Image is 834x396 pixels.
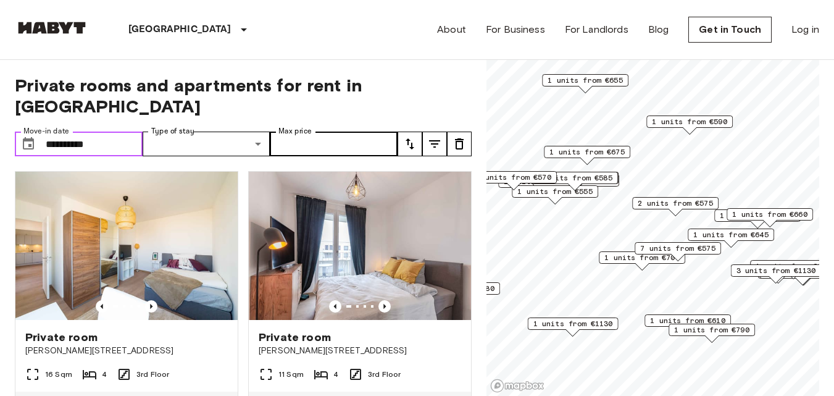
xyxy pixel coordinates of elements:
[604,252,680,263] span: 1 units from €700
[528,318,619,337] div: Map marker
[96,300,108,313] button: Previous image
[136,369,169,380] span: 3rd Floor
[638,198,713,209] span: 2 units from €575
[329,300,341,313] button: Previous image
[259,330,331,345] span: Private room
[720,210,795,221] span: 1 units from €660
[714,209,801,229] div: Map marker
[447,132,472,156] button: tune
[646,116,733,135] div: Map marker
[45,369,72,380] span: 16 Sqm
[693,229,769,240] span: 1 units from €645
[599,251,685,271] div: Map marker
[537,172,612,183] span: 4 units from €585
[688,17,772,43] a: Get in Touch
[549,146,625,158] span: 1 units from €675
[437,22,466,37] a: About
[259,345,461,357] span: [PERSON_NAME][STREET_ADDRESS]
[249,172,471,320] img: Marketing picture of unit DE-01-006-005-04HF
[542,74,628,93] div: Map marker
[565,22,628,37] a: For Landlords
[23,126,69,137] label: Move-in date
[145,300,157,313] button: Previous image
[278,126,312,137] label: Max price
[398,132,422,156] button: tune
[278,369,304,380] span: 11 Sqm
[422,132,447,156] button: tune
[151,126,194,137] label: Type of stay
[128,22,231,37] p: [GEOGRAPHIC_DATA]
[419,283,494,294] span: 1 units from €680
[727,208,813,227] div: Map marker
[476,172,551,183] span: 8 units from €570
[791,22,819,37] a: Log in
[533,318,613,329] span: 1 units from €1130
[532,172,618,191] div: Map marker
[333,369,338,380] span: 4
[15,75,472,117] span: Private rooms and apartments for rent in [GEOGRAPHIC_DATA]
[731,264,822,284] div: Map marker
[756,261,831,272] span: 1 units from €600
[368,369,401,380] span: 3rd Floor
[378,300,391,313] button: Previous image
[632,197,719,216] div: Map marker
[15,172,238,320] img: Marketing picture of unit DE-01-007-006-04HF
[650,315,725,326] span: 1 units from €610
[644,314,731,334] div: Map marker
[648,22,669,37] a: Blog
[102,369,107,380] span: 4
[517,186,593,197] span: 1 units from €555
[16,132,41,156] button: Choose date, selected date is 1 Oct 2025
[544,146,630,165] div: Map marker
[15,22,89,34] img: Habyt
[635,242,721,261] div: Map marker
[674,324,749,335] span: 1 units from €790
[548,75,623,86] span: 1 units from €655
[688,229,774,248] div: Map marker
[25,345,228,357] span: [PERSON_NAME][STREET_ADDRESS]
[486,22,545,37] a: For Business
[470,171,557,190] div: Map marker
[652,116,727,127] span: 1 units from €590
[25,330,98,345] span: Private room
[669,324,755,343] div: Map marker
[490,379,544,393] a: Mapbox logo
[640,243,715,254] span: 7 units from €575
[732,209,807,220] span: 1 units from €660
[512,185,598,204] div: Map marker
[736,265,816,276] span: 3 units from €1130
